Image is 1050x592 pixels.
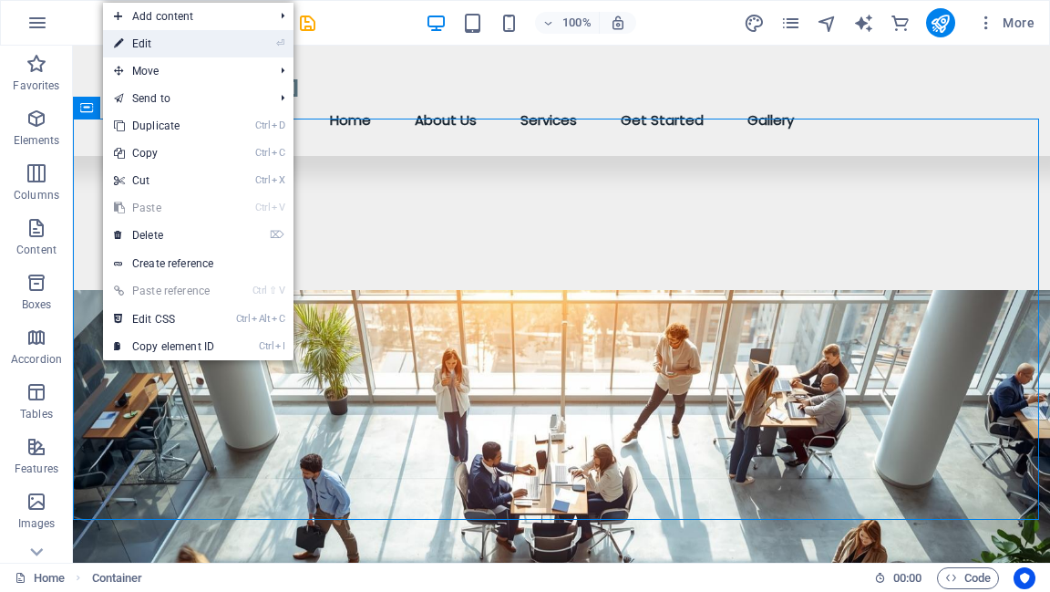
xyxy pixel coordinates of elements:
[780,12,802,34] button: pages
[103,222,225,249] a: ⌦Delete
[103,112,225,140] a: CtrlDDuplicate
[926,8,955,37] button: publish
[930,13,951,34] i: Publish
[103,306,225,333] a: CtrlAltCEdit CSS
[890,13,911,34] i: Commerce
[14,133,60,148] p: Elements
[279,285,284,296] i: V
[890,12,911,34] button: commerce
[535,12,600,34] button: 100%
[275,340,284,352] i: I
[252,285,267,296] i: Ctrl
[15,462,58,476] p: Features
[744,12,766,34] button: design
[13,78,59,93] p: Favorites
[744,13,765,34] i: Design (Ctrl+Alt+Y)
[270,229,284,241] i: ⌦
[272,174,284,186] i: X
[893,567,921,589] span: 00 00
[853,13,874,34] i: AI Writer
[103,250,293,277] a: Create reference
[945,567,991,589] span: Code
[817,12,839,34] button: navigator
[103,85,266,112] a: Send to
[255,174,270,186] i: Ctrl
[977,14,1035,32] span: More
[259,340,273,352] i: Ctrl
[103,167,225,194] a: CtrlXCut
[252,313,270,325] i: Alt
[780,13,801,34] i: Pages (Ctrl+Alt+S)
[272,202,284,213] i: V
[297,13,318,34] i: Save (Ctrl+S)
[272,147,284,159] i: C
[906,571,909,585] span: :
[272,119,284,131] i: D
[1014,567,1035,589] button: Usercentrics
[14,188,59,203] p: Columns
[269,285,277,296] i: ⇧
[272,313,284,325] i: C
[236,313,251,325] i: Ctrl
[562,12,592,34] h6: 100%
[103,194,225,222] a: CtrlVPaste
[817,13,838,34] i: Navigator
[276,37,284,49] i: ⏎
[255,202,270,213] i: Ctrl
[92,567,143,589] span: Click to select. Double-click to edit
[18,516,56,531] p: Images
[103,140,225,167] a: CtrlCCopy
[874,567,922,589] h6: Session time
[11,352,62,367] p: Accordion
[970,8,1042,37] button: More
[103,277,225,305] a: Ctrl⇧VPaste reference
[255,147,270,159] i: Ctrl
[22,297,52,312] p: Boxes
[103,57,266,85] span: Move
[937,567,999,589] button: Code
[103,3,266,30] span: Add content
[16,243,57,257] p: Content
[15,567,65,589] a: Click to cancel selection. Double-click to open Pages
[20,407,53,421] p: Tables
[610,15,626,31] i: On resize automatically adjust zoom level to fit chosen device.
[296,12,318,34] button: save
[853,12,875,34] button: text_generator
[92,567,143,589] nav: breadcrumb
[103,333,225,360] a: CtrlICopy element ID
[255,119,270,131] i: Ctrl
[103,30,225,57] a: ⏎Edit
